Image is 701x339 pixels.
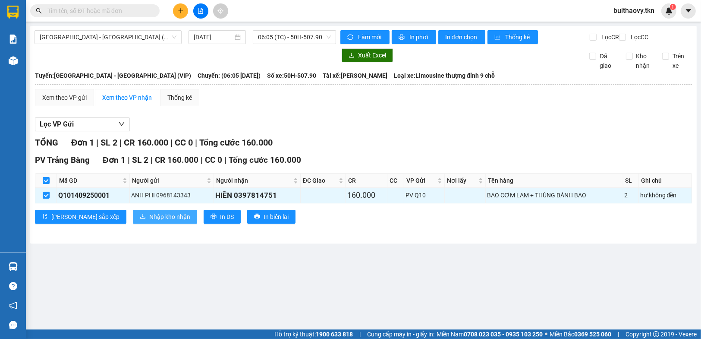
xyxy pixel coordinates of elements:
span: Tổng cước 160.000 [229,155,301,165]
img: warehouse-icon [9,56,18,65]
span: | [96,137,98,148]
span: | [170,137,173,148]
span: Hỗ trợ kỹ thuật: [274,329,353,339]
div: ANH PHI 0968143343 [131,190,212,200]
span: In biên lai [264,212,289,222]
th: CC [387,174,404,188]
span: Xuất Excel [358,51,386,60]
span: | [128,155,130,165]
button: caret-down [681,3,696,19]
span: Miền Bắc [550,329,611,339]
span: CC 0 [205,155,222,165]
span: PV Trảng Bàng [35,155,90,165]
span: notification [9,301,17,310]
div: 2 [625,190,637,200]
span: In phơi [409,32,429,42]
span: bar-chart [494,34,502,41]
strong: 1900 633 818 [316,331,353,338]
button: syncLàm mới [340,30,390,44]
span: Chuyến: (06:05 [DATE]) [198,71,261,80]
span: VP Gửi [406,176,436,185]
span: CR 160.000 [124,137,168,148]
span: Người gửi [132,176,205,185]
span: Đơn 1 [71,137,94,148]
button: Lọc VP Gửi [35,117,130,131]
span: | [151,155,153,165]
th: Tên hàng [486,174,623,188]
span: Sài Gòn - Tây Ninh (VIP) [40,31,176,44]
td: PV Q10 [404,188,445,203]
div: Thống kê [167,93,192,102]
b: Tuyến: [GEOGRAPHIC_DATA] - [GEOGRAPHIC_DATA] (VIP) [35,72,191,79]
span: | [224,155,226,165]
span: | [119,137,122,148]
span: Thống kê [505,32,531,42]
div: Q101409250001 [58,190,128,201]
strong: 0369 525 060 [574,331,611,338]
th: CR [346,174,388,188]
span: download [349,52,355,59]
span: question-circle [9,282,17,290]
span: Cung cấp máy in - giấy in: [367,329,434,339]
input: Tìm tên, số ĐT hoặc mã đơn [47,6,149,16]
span: Lọc CC [627,32,650,42]
span: search [36,8,42,14]
span: sort-ascending [42,213,48,220]
div: Xem theo VP nhận [102,93,152,102]
span: CC 0 [175,137,193,148]
div: HIỀN 0397814751 [215,190,299,201]
span: Số xe: 50H-507.90 [267,71,316,80]
span: 06:05 (TC) - 50H-507.90 [258,31,331,44]
span: down [118,120,125,127]
th: SL [623,174,639,188]
td: Q101409250001 [57,188,130,203]
input: 14/09/2025 [194,32,233,42]
span: copyright [653,331,659,337]
span: aim [217,8,223,14]
span: Lọc CR [598,32,620,42]
span: Làm mới [358,32,383,42]
div: Xem theo VP gửi [42,93,87,102]
span: | [195,137,197,148]
span: ĐC Giao [303,176,337,185]
span: Trên xe [669,51,692,70]
span: Miền Nam [437,329,543,339]
span: | [359,329,361,339]
div: hư không đền [640,190,690,200]
button: printerIn DS [204,210,241,224]
button: aim [213,3,228,19]
span: Người nhận [216,176,292,185]
span: sync [347,34,355,41]
span: Kho nhận [633,51,656,70]
span: printer [211,213,217,220]
span: ⚪️ [545,333,547,336]
span: Mã GD [59,176,121,185]
span: printer [399,34,406,41]
span: download [140,213,146,220]
span: Nhập kho nhận [149,212,190,222]
span: SL 2 [101,137,117,148]
div: 160.000 [347,189,386,201]
span: | [201,155,203,165]
div: PV Q10 [406,190,443,200]
button: file-add [193,3,208,19]
button: In đơn chọn [438,30,485,44]
span: TỔNG [35,137,58,148]
button: sort-ascending[PERSON_NAME] sắp xếp [35,210,126,224]
sup: 1 [670,4,676,10]
div: BAO CƠM LAM + THÙNG BÁNH BAO [487,190,621,200]
span: message [9,321,17,329]
img: icon-new-feature [665,7,673,15]
span: printer [254,213,260,220]
span: In đơn chọn [445,32,478,42]
button: downloadNhập kho nhận [133,210,197,224]
span: Tổng cước 160.000 [199,137,273,148]
span: Loại xe: Limousine thượng đỉnh 9 chỗ [394,71,495,80]
span: Nơi lấy [447,176,477,185]
span: CR 160.000 [155,155,198,165]
span: Lọc VP Gửi [40,119,74,130]
span: Tài xế: [PERSON_NAME] [323,71,387,80]
span: Đơn 1 [103,155,126,165]
span: caret-down [685,7,692,15]
img: logo-vxr [7,6,19,19]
